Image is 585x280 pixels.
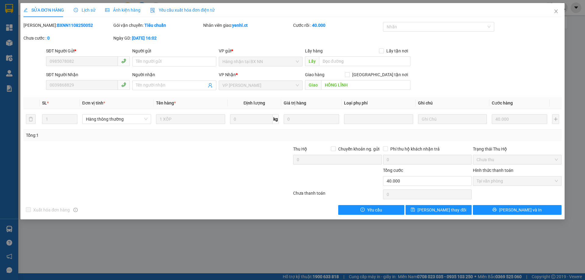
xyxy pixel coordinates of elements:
[305,72,324,77] span: Giao hàng
[150,8,214,12] span: Yêu cầu xuất hóa đơn điện tử
[273,114,279,124] span: kg
[499,207,542,213] span: [PERSON_NAME] và In
[416,97,489,109] th: Ghi chú
[82,101,105,105] span: Đơn vị tính
[293,22,382,29] div: Cước rồi :
[305,80,321,90] span: Giao
[132,36,157,41] b: [DATE] 16:02
[132,71,216,78] div: Người nhận
[552,114,559,124] button: plus
[473,168,513,173] label: Hình thức thanh toán
[312,23,325,28] b: 40.000
[47,36,50,41] b: 0
[26,114,36,124] button: delete
[384,48,410,54] span: Lấy tận nơi
[360,207,365,212] span: exclamation-circle
[46,71,130,78] div: SĐT Người Nhận
[554,9,558,14] span: close
[232,23,248,28] b: yenhl.ct
[219,48,303,54] div: VP gửi
[23,22,112,29] div: [PERSON_NAME]:
[293,147,307,151] span: Thu Hộ
[492,207,497,212] span: printer
[121,82,126,87] span: phone
[144,23,166,28] b: Tiêu chuẩn
[73,208,78,212] span: info-circle
[284,101,306,105] span: Giá trị hàng
[42,101,47,105] span: SL
[156,114,225,124] input: VD: Bàn, Ghế
[57,23,93,28] b: BXNN1108250052
[338,205,404,215] button: exclamation-circleYêu cầu
[243,101,265,105] span: Định lượng
[113,35,202,41] div: Ngày GD:
[305,56,319,66] span: Lấy
[321,80,410,90] input: Dọc đường
[477,155,558,164] span: Chưa thu
[473,146,562,152] div: Trạng thái Thu Hộ
[113,22,202,29] div: Gói vận chuyển:
[388,146,442,152] span: Phí thu hộ khách nhận trả
[156,101,176,105] span: Tên hàng
[305,48,323,53] span: Lấy hàng
[31,207,72,213] span: Xuất hóa đơn hàng
[105,8,140,12] span: Ảnh kiện hàng
[473,205,562,215] button: printer[PERSON_NAME] và In
[222,81,299,90] span: VP Hồng Lĩnh
[23,8,64,12] span: SỬA ĐƠN HÀNG
[292,190,382,200] div: Chưa thanh toán
[208,83,213,88] span: user-add
[406,205,472,215] button: save[PERSON_NAME] thay đổi
[23,8,28,12] span: edit
[132,48,216,54] div: Người gửi
[492,114,547,124] input: 0
[150,8,155,13] img: icon
[23,35,112,41] div: Chưa cước :
[105,8,109,12] span: picture
[74,8,95,12] span: Lịch sử
[284,114,339,124] input: 0
[219,72,236,77] span: VP Nhận
[477,176,558,186] span: Tại văn phòng
[336,146,382,152] span: Chuyển khoản ng. gửi
[26,132,226,139] div: Tổng: 1
[350,71,410,78] span: [GEOGRAPHIC_DATA] tận nơi
[367,207,382,213] span: Yêu cầu
[492,101,513,105] span: Cước hàng
[417,207,466,213] span: [PERSON_NAME] thay đổi
[319,56,410,66] input: Dọc đường
[203,22,292,29] div: Nhân viên giao:
[411,207,415,212] span: save
[46,48,130,54] div: SĐT Người Gửi
[418,114,487,124] input: Ghi Chú
[74,8,78,12] span: clock-circle
[548,3,565,20] button: Close
[86,115,147,124] span: Hàng thông thường
[222,57,299,66] span: Hàng nhận tại BX NN
[342,97,415,109] th: Loại phụ phí
[383,168,403,173] span: Tổng cước
[121,58,126,63] span: phone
